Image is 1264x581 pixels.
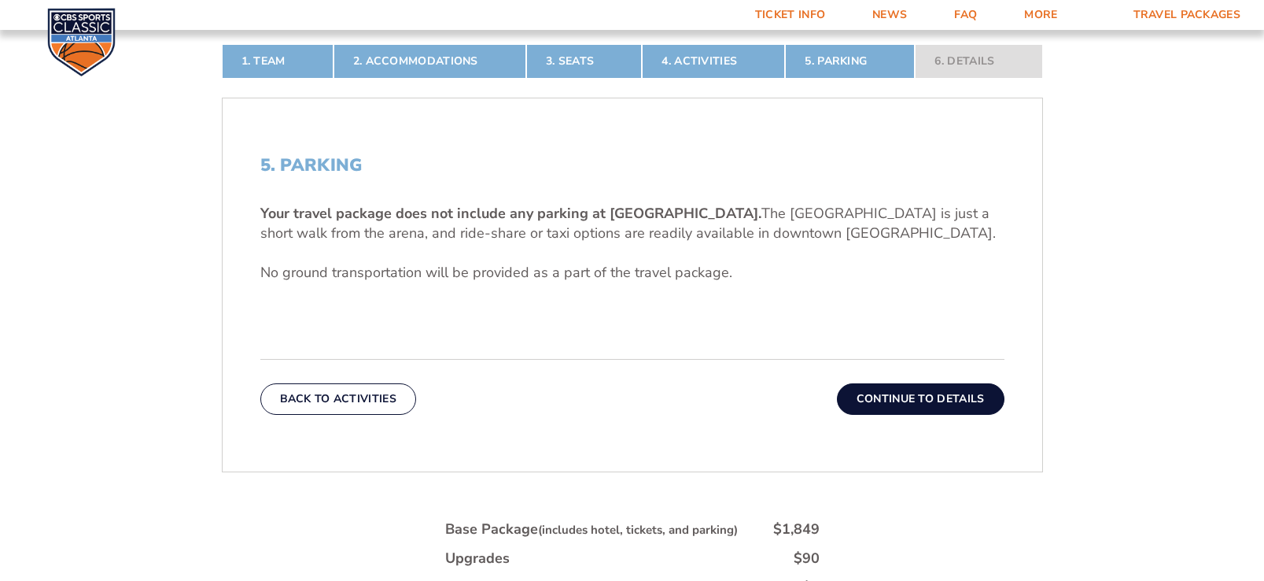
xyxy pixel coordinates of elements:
[260,204,1004,243] p: The [GEOGRAPHIC_DATA] is just a short walk from the arena, and ride-share or taxi options are rea...
[445,549,510,568] div: Upgrades
[260,263,1004,283] p: No ground transportation will be provided as a part of the travel package.
[260,204,761,223] b: Your travel package does not include any parking at [GEOGRAPHIC_DATA].
[334,44,526,79] a: 2. Accommodations
[773,520,820,539] div: $1,849
[222,44,334,79] a: 1. Team
[260,383,416,415] button: Back To Activities
[642,44,785,79] a: 4. Activities
[445,520,738,539] div: Base Package
[538,522,738,538] small: (includes hotel, tickets, and parking)
[837,383,1004,415] button: Continue To Details
[47,8,116,76] img: CBS Sports Classic
[526,44,642,79] a: 3. Seats
[794,549,820,568] div: $90
[260,155,1004,176] h2: 5. Parking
